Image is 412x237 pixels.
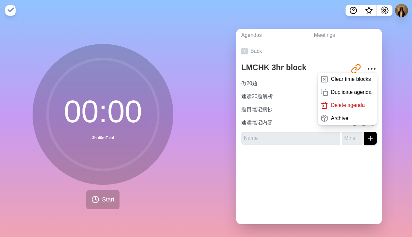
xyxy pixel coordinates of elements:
input: Name [239,77,331,90]
button: What’s new [361,5,377,16]
button: Share link [349,62,362,75]
p: Archive [331,114,348,122]
input: Name [239,90,331,103]
a: Back [236,42,382,60]
a: Agendas [236,29,309,42]
span: Start [102,195,114,204]
p: Delete agenda [331,101,365,109]
input: Name [241,132,340,145]
input: Mins [342,132,362,145]
button: Help [346,5,361,16]
p: Clear time blocks [331,75,371,83]
button: Start [86,190,120,209]
input: Name [239,116,331,129]
input: Name [239,103,331,116]
button: More [365,62,378,75]
p: Duplicate agenda [331,88,372,96]
button: Settings [377,5,392,16]
img: timeblocks logo [5,5,16,16]
a: Meetings [309,29,382,42]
